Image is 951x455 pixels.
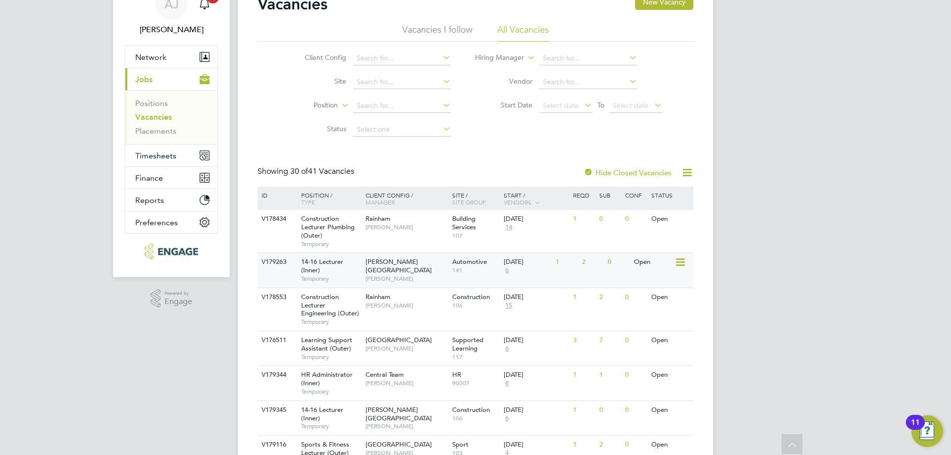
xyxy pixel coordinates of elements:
div: ID [259,187,294,203]
label: Site [289,77,346,86]
div: Open [649,401,692,419]
a: Go to home page [125,244,218,259]
div: 0 [623,288,648,306]
div: [DATE] [504,406,568,414]
span: Adam Jorey [125,24,218,36]
button: Jobs [125,68,217,90]
span: 15 [504,302,514,310]
div: V179345 [259,401,294,419]
input: Select one [353,123,451,137]
div: V178434 [259,210,294,228]
span: Construction [452,293,490,301]
span: [GEOGRAPHIC_DATA] [366,336,432,344]
span: 6 [504,266,510,275]
div: 0 [597,210,623,228]
div: 1 [571,210,596,228]
div: [DATE] [504,293,568,302]
span: Temporary [301,353,361,361]
span: 30 of [290,166,308,176]
span: 106 [452,414,499,422]
span: 8 [504,379,510,388]
div: 2 [597,288,623,306]
input: Search for... [353,51,451,65]
span: Select date [613,101,648,110]
span: Temporary [301,240,361,248]
div: [DATE] [504,441,568,449]
div: 1 [597,366,623,384]
span: Temporary [301,422,361,430]
input: Search for... [353,99,451,113]
span: Type [301,198,315,206]
span: 107 [452,232,499,240]
div: [DATE] [504,215,568,223]
span: Site Group [452,198,486,206]
span: [PERSON_NAME][GEOGRAPHIC_DATA] [366,405,432,422]
label: Status [289,124,346,133]
input: Search for... [539,51,637,65]
span: 117 [452,353,499,361]
div: Status [649,187,692,203]
div: 0 [623,331,648,350]
img: xede-logo-retina.png [145,244,198,259]
div: Start / [501,187,571,211]
span: Reports [135,196,164,205]
div: [DATE] [504,258,551,266]
button: Preferences [125,211,217,233]
li: All Vacancies [497,24,549,42]
span: Central Team [366,370,404,379]
div: Showing [258,166,356,177]
span: [PERSON_NAME] [366,275,447,283]
span: Engage [164,298,192,306]
li: Vacancies I follow [402,24,473,42]
div: Reqd [571,187,596,203]
div: 0 [597,401,623,419]
span: 141 [452,266,499,274]
button: Reports [125,189,217,211]
label: Position [281,101,338,110]
span: Temporary [301,388,361,396]
div: 0 [605,253,631,271]
div: Open [632,253,675,271]
span: 6 [504,345,510,353]
span: Learning Support Assistant (Outer) [301,336,352,353]
span: Jobs [135,75,153,84]
label: Vendor [475,77,532,86]
div: 1 [571,401,596,419]
input: Search for... [539,75,637,89]
span: 14-16 Lecturer (Inner) [301,405,343,422]
span: Temporary [301,318,361,326]
div: V176511 [259,331,294,350]
span: Manager [366,198,395,206]
div: 1 [571,366,596,384]
span: Automotive [452,257,487,266]
div: Conf [623,187,648,203]
span: Vendors [504,198,531,206]
div: 2 [597,436,623,454]
span: To [594,99,607,111]
button: Timesheets [125,145,217,166]
input: Search for... [353,75,451,89]
div: V179344 [259,366,294,384]
div: 0 [623,366,648,384]
span: Network [135,52,166,62]
span: Finance [135,173,163,183]
span: [PERSON_NAME] [366,422,447,430]
button: Network [125,46,217,68]
div: 0 [623,210,648,228]
span: Sport [452,440,469,449]
span: Powered by [164,289,192,298]
label: Hide Closed Vacancies [583,168,672,177]
div: Open [649,288,692,306]
span: [PERSON_NAME][GEOGRAPHIC_DATA] [366,257,432,274]
span: Select date [543,101,579,110]
span: HR Administrator (Inner) [301,370,353,387]
span: 6 [504,414,510,423]
div: 1 [571,288,596,306]
span: Construction [452,405,490,414]
div: Client Config / [363,187,450,210]
span: [PERSON_NAME] [366,302,447,309]
span: [PERSON_NAME] [366,345,447,353]
div: Sub [597,187,623,203]
span: Rainham [366,214,390,223]
span: HR [452,370,461,379]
